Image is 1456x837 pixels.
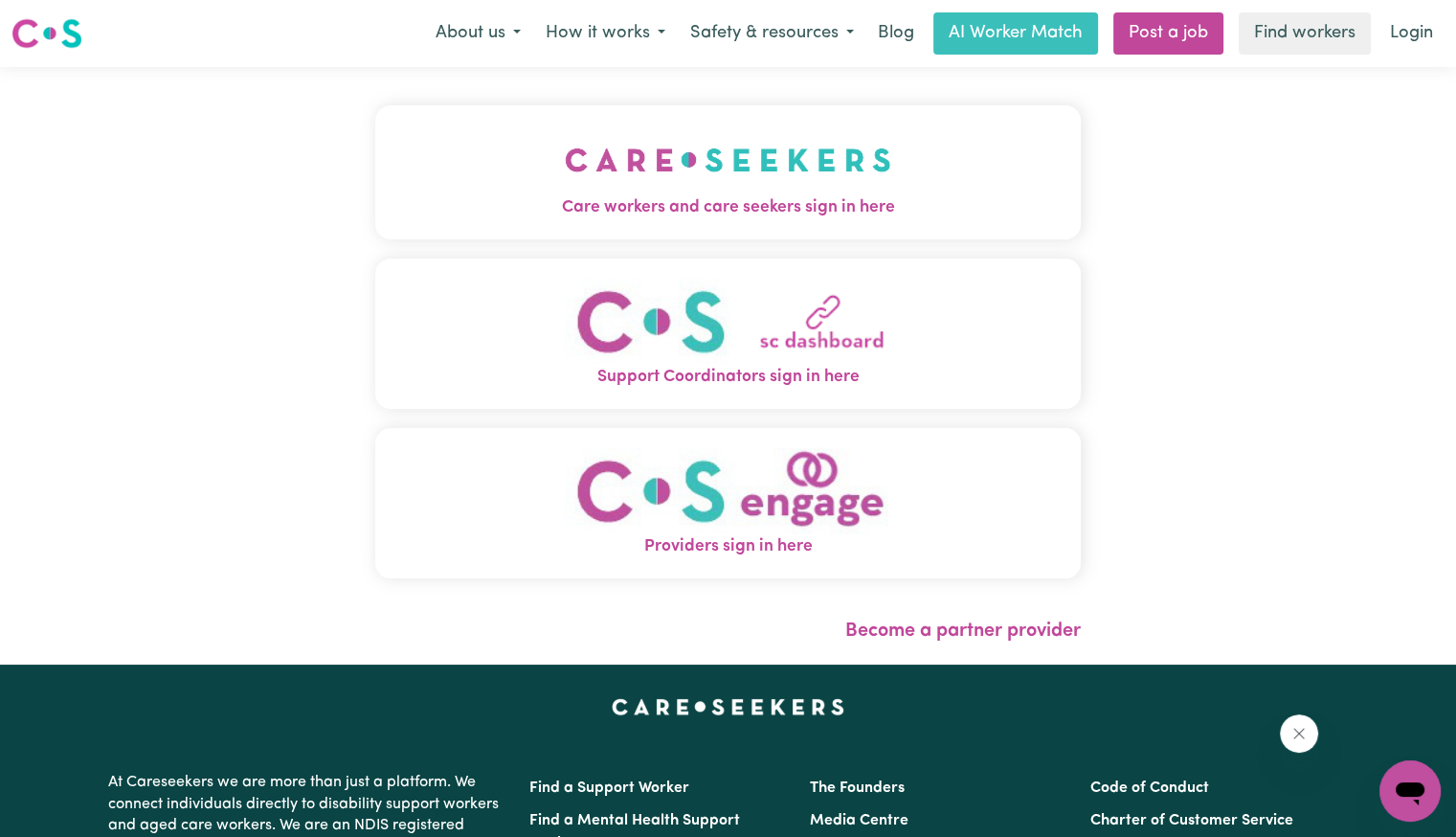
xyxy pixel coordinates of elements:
button: How it works [533,13,678,54]
a: Post a job [1113,12,1223,55]
a: Become a partner provider [845,622,1081,641]
iframe: Close message [1280,714,1318,753]
a: Login [1378,12,1445,55]
button: Providers sign in here [375,428,1081,578]
a: Careseekers logo [11,11,82,56]
a: Media Centre [810,813,908,828]
a: Find workers [1239,12,1371,55]
a: AI Worker Match [933,12,1098,55]
a: Code of Conduct [1090,780,1209,796]
button: About us [423,13,533,54]
span: Support Coordinators sign in here [375,365,1081,390]
a: Charter of Customer Service [1090,813,1293,828]
button: Safety & resources [678,13,866,54]
img: Careseekers logo [11,16,82,51]
a: Find a Support Worker [529,780,689,796]
a: Careseekers home page [612,699,844,714]
iframe: Button to launch messaging window [1379,760,1441,822]
button: Care workers and care seekers sign in here [375,105,1081,239]
a: The Founders [810,780,905,796]
button: Support Coordinators sign in here [375,259,1081,409]
a: Blog [866,12,926,55]
span: Need any help? [11,13,116,29]
span: Providers sign in here [375,534,1081,559]
span: Care workers and care seekers sign in here [375,195,1081,220]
